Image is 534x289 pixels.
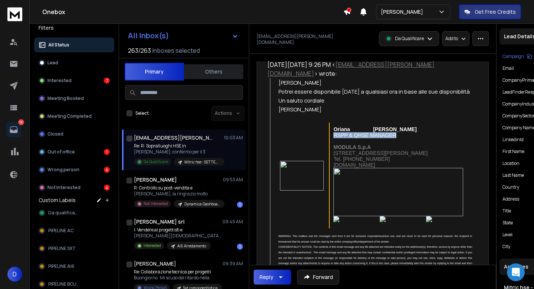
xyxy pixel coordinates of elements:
[502,172,524,178] p: Last Name
[47,185,80,191] p: Not Interested
[34,55,114,70] button: Lead
[297,270,339,285] button: Forward
[134,185,223,191] p: R: Controllo su post-vendita e
[502,65,514,71] p: Email
[122,28,244,43] button: All Inbox(s)
[184,201,220,207] p: Dynamica Dashboard Power BI
[475,8,516,16] p: Get Free Credits
[7,7,22,21] img: logo
[135,110,149,116] label: Select
[278,97,324,104] span: Un saluto cordiale
[152,46,200,55] h3: Inboxes selected
[42,7,343,16] h1: Onebox
[502,220,513,226] p: state
[134,260,176,267] h1: [PERSON_NAME]
[184,64,243,80] button: Others
[7,267,22,282] button: D
[48,210,79,216] span: Da qualificare
[104,185,110,191] div: 4
[47,78,72,84] p: Interested
[502,196,519,202] p: address
[502,53,524,59] p: Campaign
[144,201,168,207] p: Not Interested
[222,261,243,267] p: 09:39 AM
[333,162,375,168] a: [DOMAIN_NAME]
[128,46,151,55] span: 263 / 263
[134,191,223,197] p: [PERSON_NAME], la ringrazio molto
[18,119,24,125] p: 19
[34,144,114,159] button: Out of office1
[104,149,110,155] div: 1
[278,234,472,283] td: WARNING. This mailbox and the messages sent from it are for exclusive corporate/business use, and...
[502,232,512,238] p: level
[34,180,114,195] button: Not Interested4
[144,243,161,249] p: Interested
[34,73,114,88] button: Interested7
[48,281,81,287] span: PIPELINE BCUBE
[134,227,223,233] p: I: Vendere ai progettisti e
[34,241,114,256] button: PIPELINE SXT
[134,149,223,155] p: [PERSON_NAME], confermo per il 3
[254,270,291,285] button: Reply
[502,160,520,166] p: location
[134,233,223,239] p: [PERSON_NAME][DEMOGRAPHIC_DATA], grazie per averci
[34,162,114,177] button: Wrong person4
[222,219,243,225] p: 09:45 AM
[34,38,114,52] button: All Status
[267,60,472,78] div: [DATE][DATE] 9:26 PM < > wrote:
[6,122,21,137] a: 19
[47,131,63,137] p: Closed
[184,159,220,165] p: Mitric hse - SETTEMBRE
[39,197,76,204] h3: Custom Labels
[48,246,76,251] span: PIPELINE SXT
[237,202,243,208] div: 1
[125,63,184,81] button: Primary
[223,177,243,183] p: 09:53 AM
[34,223,114,238] button: PIPELINE AC
[278,105,322,113] span: [PERSON_NAME]
[34,23,114,33] h3: Filters
[34,91,114,106] button: Meeting Booked
[507,263,525,281] div: Open Intercom Messenger
[502,137,524,143] p: linkedinId
[134,134,215,142] h1: [EMAIL_ADDRESS][PERSON_NAME][DOMAIN_NAME]
[426,216,434,224] img: YouTube Modula ITA
[278,79,322,86] span: [PERSON_NAME]
[257,33,370,45] p: [EMAIL_ADDRESS][PERSON_NAME][DOMAIN_NAME]
[47,149,75,155] p: Out of office
[395,36,424,42] p: Da Qualificare
[134,176,177,184] h1: [PERSON_NAME]
[128,32,169,39] h1: All Inbox(s)
[34,127,114,142] button: Closed
[47,167,79,173] p: Wrong person
[502,184,519,190] p: country
[459,4,521,19] button: Get Free Credits
[380,216,387,224] img: LinkedIn Modula ITA
[502,53,532,59] button: Campaign
[48,228,74,234] span: PIPELINE AC
[48,263,75,269] span: PIPELINE AI6
[47,60,58,66] p: Lead
[104,78,110,84] div: 7
[333,216,341,224] img: Facebook Modula ITA
[381,8,426,16] p: [PERSON_NAME]
[47,95,84,101] p: Meeting Booked
[177,243,206,249] p: Ai6 Arredamento
[502,208,511,214] p: title
[224,135,243,141] p: 10:03 AM
[48,42,69,48] p: All Status
[134,269,222,275] p: Re: Collaborazione tecnica per progetti
[34,109,114,124] button: Meeting Completed
[333,132,472,138] td: RSPP & QHSE MANAGER
[134,143,223,149] p: Re: R: Sopralluoghi HSE in
[104,167,110,173] div: 4
[134,218,185,225] h1: [PERSON_NAME] srl
[445,36,458,42] p: Add to
[237,244,243,250] div: 1
[34,259,114,274] button: PIPELINE AI6
[144,159,168,165] p: Da Qualificare
[278,88,470,95] span: Potrei essere disponibile [DATE] a qualsiasi ora in base alle sue disponibilità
